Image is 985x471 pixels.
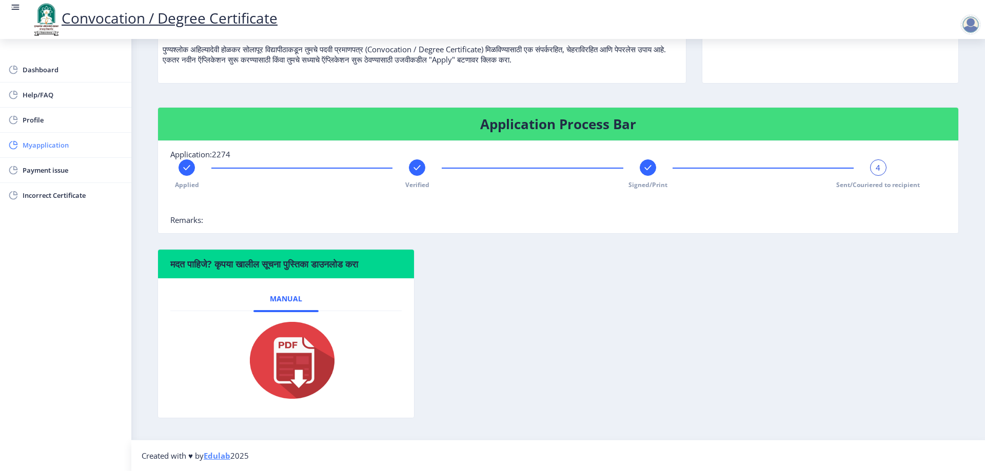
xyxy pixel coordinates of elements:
span: Remarks: [170,215,203,225]
span: Payment issue [23,164,123,176]
span: Sent/Couriered to recipient [836,180,920,189]
span: Profile [23,114,123,126]
a: Convocation / Degree Certificate [31,8,278,28]
p: पुण्यश्लोक अहिल्यादेवी होळकर सोलापूर विद्यापीठाकडून तुमचे पदवी प्रमाणपत्र (Convocation / Degree C... [163,24,681,65]
span: Application:2274 [170,149,230,159]
span: 4 [876,162,880,173]
span: Created with ♥ by 2025 [142,450,249,461]
span: Manual [270,295,302,303]
a: Edulab [204,450,230,461]
span: Help/FAQ [23,89,123,101]
span: Myapplication [23,139,123,151]
span: Incorrect Certificate [23,189,123,201]
span: Verified [405,180,429,189]
img: pdf.png [234,319,337,401]
span: Dashboard [23,64,123,76]
h6: मदत पाहिजे? कृपया खालील सूचना पुस्तिका डाउनलोड करा [170,258,402,270]
a: Manual [253,286,319,311]
h4: Application Process Bar [170,116,946,132]
img: logo [31,2,62,37]
span: Applied [175,180,199,189]
span: Signed/Print [628,180,667,189]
